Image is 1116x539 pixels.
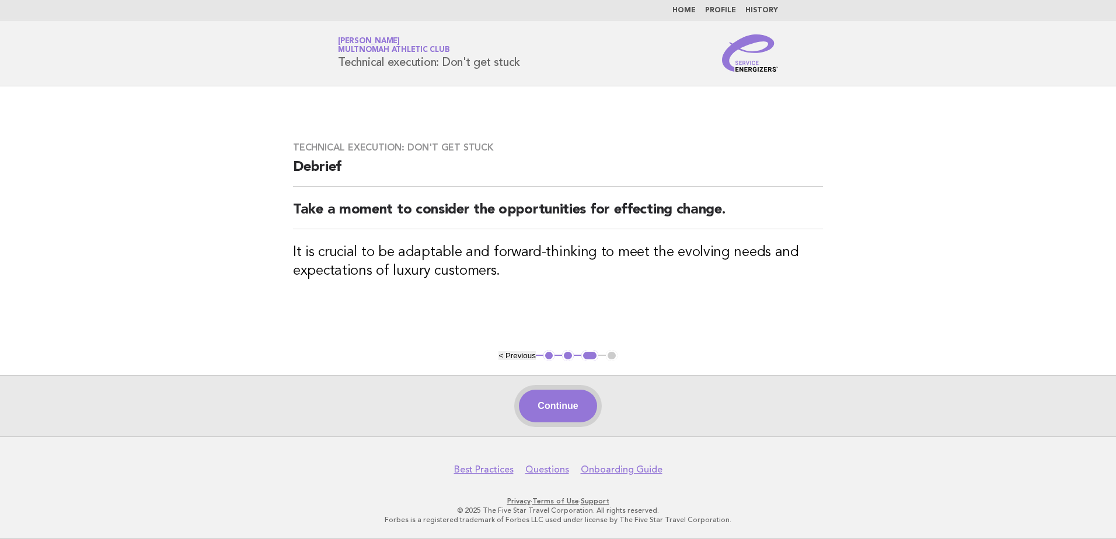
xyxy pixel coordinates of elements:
[581,350,598,362] button: 3
[498,351,535,360] button: < Previous
[454,464,514,475] a: Best Practices
[338,47,449,54] span: Multnomah Athletic Club
[507,497,531,505] a: Privacy
[532,497,579,505] a: Terms of Use
[201,496,915,506] p: · ·
[201,506,915,515] p: © 2025 The Five Star Travel Corporation. All rights reserved.
[519,390,597,422] button: Continue
[722,34,778,72] img: Service Energizers
[293,201,823,229] h2: Take a moment to consider the opportunities for effecting change.
[338,38,520,68] h1: Technical execution: Don't get stuck
[525,464,569,475] a: Questions
[705,7,736,14] a: Profile
[745,7,778,14] a: History
[672,7,696,14] a: Home
[543,350,555,362] button: 1
[581,497,609,505] a: Support
[201,515,915,524] p: Forbes is a registered trademark of Forbes LLC used under license by The Five Star Travel Corpora...
[293,158,823,187] h2: Debrief
[338,37,449,54] a: [PERSON_NAME]Multnomah Athletic Club
[562,350,574,362] button: 2
[581,464,662,475] a: Onboarding Guide
[293,142,823,153] h3: Technical execution: Don't get stuck
[293,243,823,281] h3: It is crucial to be adaptable and forward-thinking to meet the evolving needs and expectations of...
